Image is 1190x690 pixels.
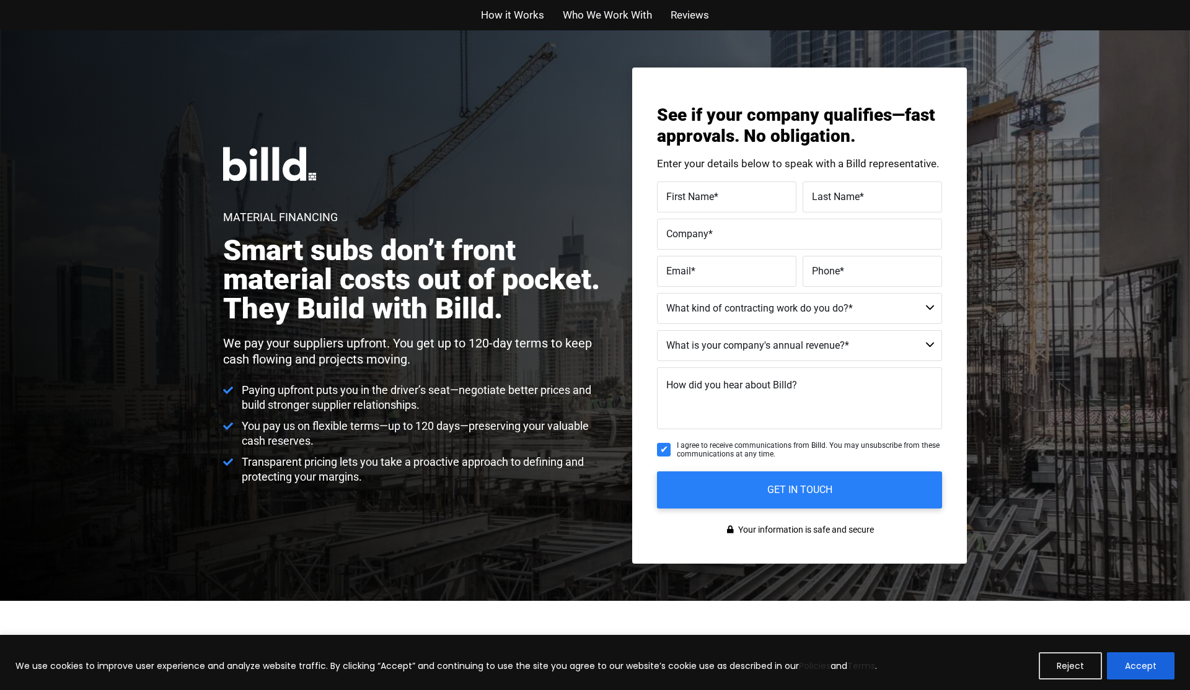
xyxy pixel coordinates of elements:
[657,443,671,456] input: I agree to receive communications from Billd. You may unsubscribe from these communications at an...
[657,159,942,169] p: Enter your details below to speak with a Billd representative.
[481,6,544,24] a: How it Works
[239,383,609,413] span: Paying upfront puts you in the driver’s seat—negotiate better prices and build stronger supplier ...
[677,441,942,459] span: I agree to receive communications from Billd. You may unsubscribe from these communications at an...
[563,6,652,24] a: Who We Work With
[735,521,874,539] span: Your information is safe and secure
[239,455,609,484] span: Transparent pricing lets you take a proactive approach to defining and protecting your margins.
[812,191,860,203] span: Last Name
[223,235,609,323] h2: Smart subs don’t front material costs out of pocket. They Build with Billd.
[847,660,875,672] a: Terms
[223,212,338,223] h1: Material Financing
[657,471,942,509] input: GET IN TOUCH
[666,265,691,277] span: Email
[657,105,942,146] h3: See if your company qualifies—fast approvals. No obligation.
[799,660,831,672] a: Policies
[239,419,609,448] span: You pay us on flexible terms—up to 120 days—preserving your valuable cash reserves.
[671,6,709,24] a: Reviews
[666,379,797,391] span: How did you hear about Billd?
[666,228,708,240] span: Company
[812,265,840,277] span: Phone
[1039,652,1102,679] button: Reject
[1107,652,1175,679] button: Accept
[223,335,609,367] p: We pay your suppliers upfront. You get up to 120-day terms to keep cash flowing and projects moving.
[15,658,877,673] p: We use cookies to improve user experience and analyze website traffic. By clicking “Accept” and c...
[666,191,714,203] span: First Name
